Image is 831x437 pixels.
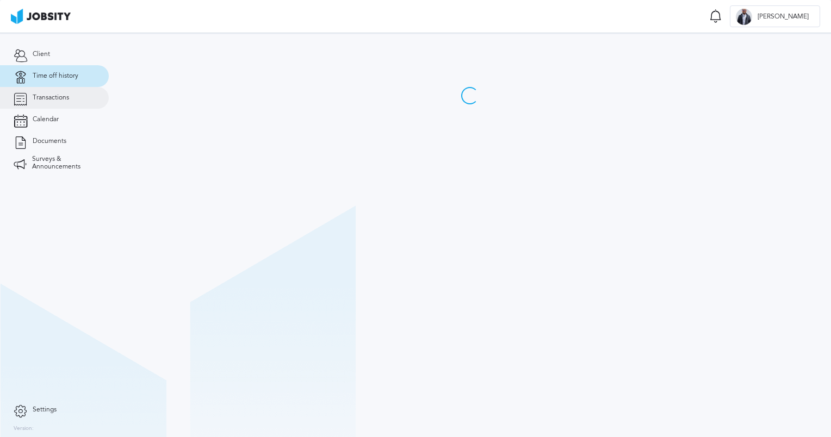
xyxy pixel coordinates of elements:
span: Surveys & Announcements [32,155,95,171]
span: Transactions [33,94,69,102]
span: [PERSON_NAME] [752,13,814,21]
span: Time off history [33,72,78,80]
span: Client [33,51,50,58]
span: Settings [33,406,57,414]
button: A[PERSON_NAME] [730,5,820,27]
span: Documents [33,138,66,145]
img: ab4bad089aa723f57921c736e9817d99.png [11,9,71,24]
span: Calendar [33,116,59,123]
div: A [736,9,752,25]
label: Version: [14,426,34,432]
